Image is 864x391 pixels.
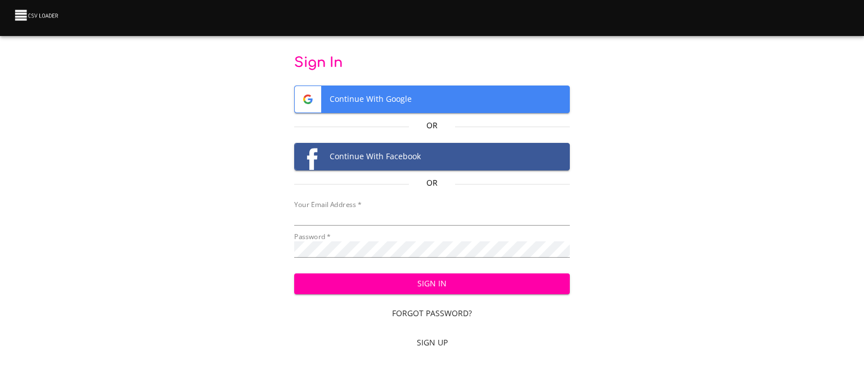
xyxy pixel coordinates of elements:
label: Your Email Address [294,201,361,208]
p: Or [409,120,455,131]
span: Continue With Facebook [295,143,570,170]
span: Sign In [303,277,561,291]
span: Continue With Google [295,86,570,113]
button: Facebook logoContinue With Facebook [294,143,570,170]
p: Sign In [294,54,570,72]
button: Sign In [294,273,570,294]
img: CSV Loader [13,7,61,23]
span: Sign Up [299,336,566,350]
button: Google logoContinue With Google [294,86,570,113]
span: Forgot Password? [299,307,566,321]
a: Sign Up [294,332,570,353]
img: Google logo [295,86,321,113]
p: Or [409,177,455,188]
label: Password [294,233,331,240]
a: Forgot Password? [294,303,570,324]
img: Facebook logo [295,143,321,170]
